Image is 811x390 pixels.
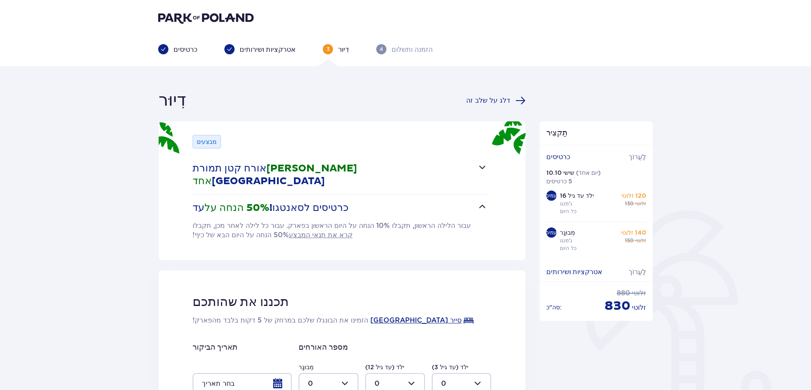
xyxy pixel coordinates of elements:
font: מְבוּגָר [560,229,575,236]
font: 4 [380,46,383,52]
a: סייר [GEOGRAPHIC_DATA] [370,315,461,325]
font: שישי 10.10 [546,169,574,176]
font: כל היום [560,208,576,214]
font: ( [576,169,579,176]
font: כל היום [560,245,576,251]
font: זלוטי [632,289,646,297]
font: מבצעים [197,138,217,145]
font: [GEOGRAPHIC_DATA] [212,175,325,188]
div: 3דִיוּר [323,44,349,54]
font: 880 [617,289,630,297]
font: 130 [625,200,634,207]
font: ג'מנגו [560,200,572,207]
font: תאריך הביקור [193,342,238,352]
div: 4הזמנה ותשלום [376,44,433,54]
div: אטרקציות ושירותים [224,44,296,54]
font: זלוטי [635,237,646,244]
font: 3 [543,192,545,199]
font: ) [598,169,601,176]
font: יום אחד [579,169,598,176]
font: זלוטי [632,304,646,311]
font: 150 [625,237,634,244]
font: 120 זלוטי [621,192,646,199]
font: לַעֲרוֹך [629,154,646,160]
font: ג'מנגו [560,237,572,244]
font: כרטיסים לסאנטגו! [269,202,349,214]
font: סייר [GEOGRAPHIC_DATA] [370,316,461,324]
font: פעמים [545,192,560,199]
font: אטרקציות ושירותים [240,45,296,54]
font: זלוטי [635,200,646,207]
font: ילד (עד גיל 12) [365,364,404,370]
font: דלג על שלב זה [466,97,510,104]
font: תכננו את שהותכם [193,294,289,310]
font: כרטיסים [173,45,197,54]
font: ילד (עד גיל 3) [432,364,468,370]
font: אורח קטן תמורת [193,162,266,175]
font: 50% הנחה על [204,202,269,214]
font: 140 זלוטי [621,229,646,236]
font: פעמים [545,229,560,236]
font: סה"כ [546,304,560,311]
font: תַקצִיר [546,128,568,138]
font: אטרקציות ושירותים [546,268,602,276]
a: דלג על שלב זה [466,95,526,106]
font: מספר האורחים [299,342,348,352]
font: מְבוּגָר [299,364,314,370]
font: קרא את תנאי המבצע [289,231,352,239]
img: לוגו של פארק פולין [158,12,254,24]
font: כרטיסים [546,153,570,161]
button: עד50% הנחה עלכרטיסים לסאנטגו! [193,195,487,221]
font: 830 [604,298,630,314]
font: 5 כרטיסים [546,178,572,185]
font: [PERSON_NAME] אחד [193,162,357,188]
button: אורח קטן תמורת[PERSON_NAME] אחד[GEOGRAPHIC_DATA] [193,155,487,194]
font: 3 [327,46,330,52]
font: 2 [543,229,545,236]
div: כרטיסים [158,44,197,54]
font: לַעֲרוֹך [629,269,646,275]
font: עבור הלילה הראשון, תקבלו 10% הנחה על היום הראשון בפארק. עבור כל לילה לאחר מכן, תקבלו 50% הנחה על ... [193,222,471,239]
font: הזמינו את הבונגלו שלכם במרחק של 5 דקות בלבד מהפארק! [193,316,368,324]
font: דִיוּר [159,90,186,111]
font: דִיוּר [338,45,349,54]
div: עד50% הנחה עלכרטיסים לסאנטגו! [193,221,487,240]
font: ילד עד גיל 16 [560,192,594,199]
font: הזמנה ותשלום [392,45,433,54]
font: : [560,304,562,311]
a: קרא את תנאי המבצע [289,230,352,240]
font: עד [193,202,204,214]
